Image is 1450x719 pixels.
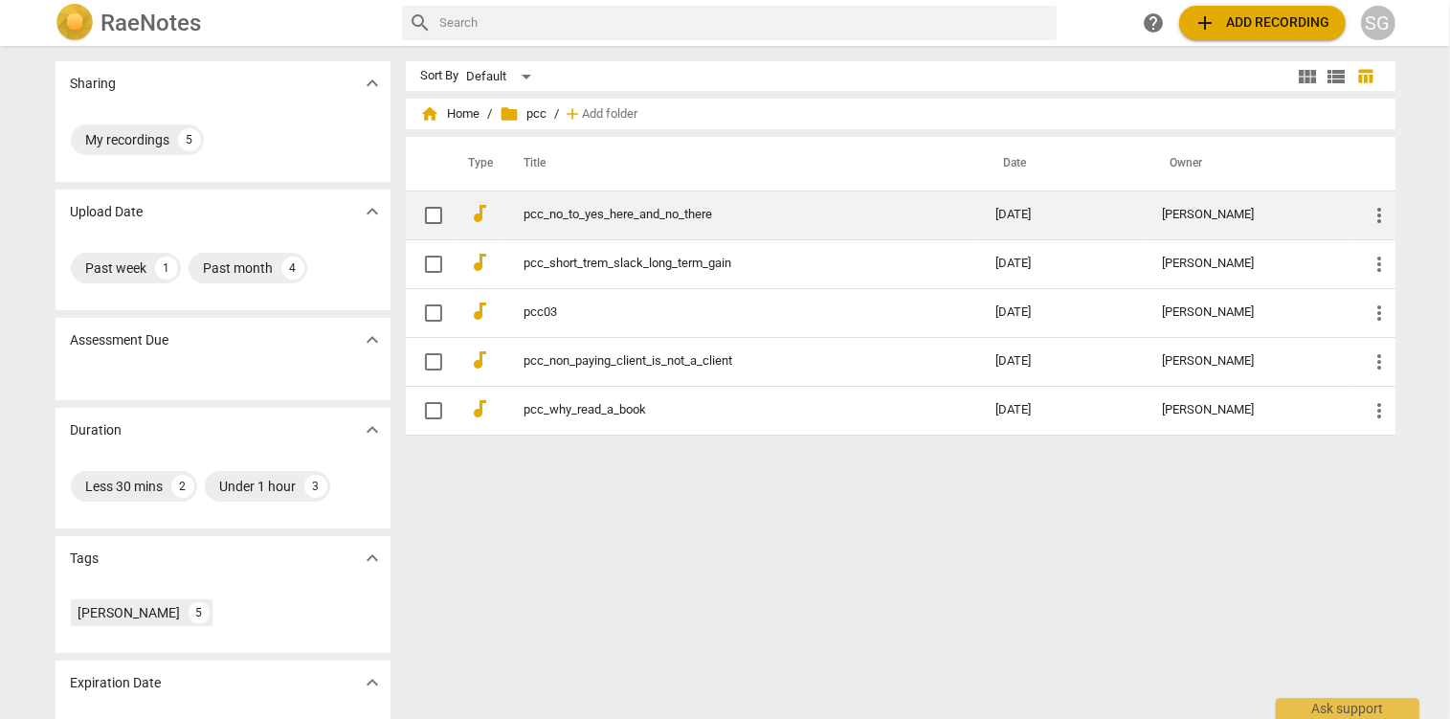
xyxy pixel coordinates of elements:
div: 5 [178,128,201,151]
div: Ask support [1276,698,1419,719]
p: Tags [71,549,100,569]
span: more_vert [1369,204,1392,227]
span: audiotrack [469,397,492,420]
span: expand_more [361,671,384,694]
span: / [555,107,560,122]
span: pcc [501,104,547,124]
span: add [1194,11,1217,34]
span: search [410,11,433,34]
button: Table view [1351,62,1380,91]
span: Home [421,104,480,124]
span: audiotrack [469,202,492,225]
a: pcc03 [524,305,926,320]
button: List view [1323,62,1351,91]
span: audiotrack [469,300,492,323]
th: Owner [1148,137,1353,191]
button: Show more [358,197,387,226]
div: 3 [304,475,327,498]
div: [PERSON_NAME] [1163,403,1338,417]
span: more_vert [1369,350,1392,373]
button: Show more [358,326,387,354]
div: Under 1 hour [220,477,297,496]
div: [PERSON_NAME] [1163,354,1338,369]
div: 2 [171,475,194,498]
span: more_vert [1369,302,1392,325]
p: Upload Date [71,202,144,222]
span: more_vert [1369,399,1392,422]
p: Duration [71,420,123,440]
p: Expiration Date [71,673,162,693]
span: table_chart [1356,67,1374,85]
div: Default [467,61,538,92]
a: LogoRaeNotes [56,4,387,42]
button: SG [1361,6,1395,40]
p: Sharing [71,74,117,94]
span: expand_more [361,328,384,351]
input: Search [440,8,1049,38]
a: Help [1137,6,1171,40]
td: [DATE] [980,337,1148,386]
div: Past month [204,258,274,278]
span: expand_more [361,200,384,223]
div: My recordings [86,130,170,149]
h2: RaeNotes [101,10,202,36]
div: Sort By [421,69,459,83]
button: Show more [358,668,387,697]
span: folder [501,104,520,124]
a: pcc_non_paying_client_is_not_a_client [524,354,926,369]
span: add [564,104,583,124]
button: Tile view [1294,62,1323,91]
div: Less 30 mins [86,477,164,496]
td: [DATE] [980,239,1148,288]
td: [DATE] [980,288,1148,337]
span: Add recording [1194,11,1330,34]
td: [DATE] [980,386,1148,435]
th: Date [980,137,1148,191]
div: 1 [155,257,178,280]
button: Show more [358,69,387,98]
span: expand_more [361,547,384,570]
span: home [421,104,440,124]
div: [PERSON_NAME] [1163,305,1338,320]
span: Add folder [583,107,638,122]
a: pcc_why_read_a_book [524,403,926,417]
th: Title [502,137,980,191]
p: Assessment Due [71,330,169,350]
span: expand_more [361,418,384,441]
button: Show more [358,416,387,444]
div: [PERSON_NAME] [1163,257,1338,271]
button: Show more [358,544,387,573]
div: [PERSON_NAME] [1163,208,1338,222]
span: view_list [1326,65,1349,88]
a: pcc_no_to_yes_here_and_no_there [524,208,926,222]
th: Type [454,137,502,191]
div: [PERSON_NAME] [78,603,181,622]
td: [DATE] [980,191,1148,239]
span: help [1143,11,1166,34]
span: audiotrack [469,348,492,371]
div: 5 [189,602,210,623]
img: Logo [56,4,94,42]
span: more_vert [1369,253,1392,276]
span: view_module [1297,65,1320,88]
span: expand_more [361,72,384,95]
button: Upload [1179,6,1346,40]
a: pcc_short_trem_slack_long_term_gain [524,257,926,271]
span: audiotrack [469,251,492,274]
div: Past week [86,258,147,278]
span: / [488,107,493,122]
div: 4 [281,257,304,280]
